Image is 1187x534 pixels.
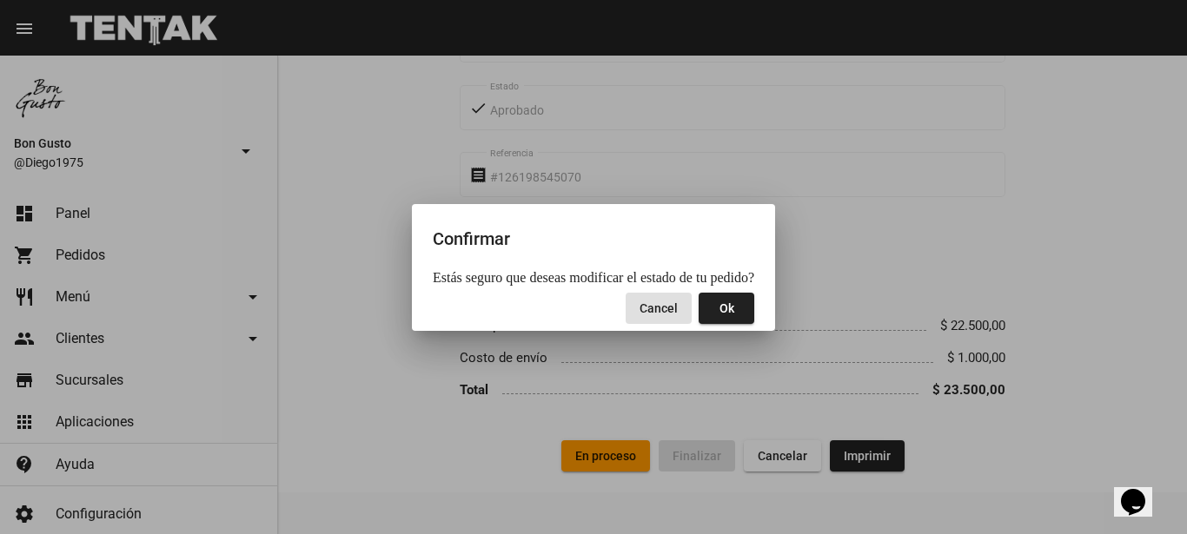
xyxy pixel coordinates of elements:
mat-dialog-content: Estás seguro que deseas modificar el estado de tu pedido? [412,270,775,286]
iframe: chat widget [1114,465,1170,517]
button: Close dialog [699,293,754,324]
span: Ok [719,301,734,315]
span: Cancel [640,301,678,315]
button: Close dialog [626,293,692,324]
h2: Confirmar [433,225,754,253]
